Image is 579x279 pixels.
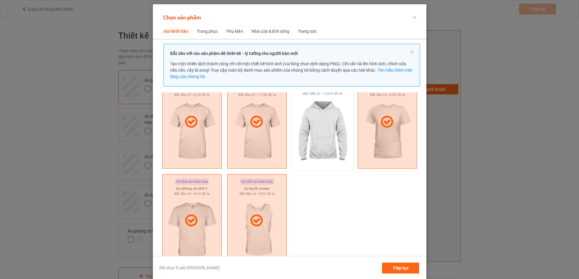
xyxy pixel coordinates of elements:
[294,96,351,168] img: regular.jpg
[382,263,419,274] div: Tiếp tục
[321,91,323,96] font: --
[302,91,320,96] font: Bắt đầu từ
[170,51,298,56] font: Bắt đầu với các sản phẩm dễ thiết kế - lý tưởng cho người bán mới
[226,29,243,34] font: Phụ kiện
[323,91,342,96] font: 15,00 đô la
[164,29,188,34] font: Gói khởi đầu
[251,29,289,34] font: Nhà cửa & Đời sống
[170,61,406,73] font: Tạo một chiến dịch thành công chỉ với một thiết kế hình ảnh (vui lòng chọn định dạng PNG). Chỉ cầ...
[196,29,218,34] font: Trang phục
[170,68,412,79] a: Tìm hiểu thêm trên blog của chúng tôi.
[159,265,220,270] font: Đã chọn 5 sản [PERSON_NAME]
[163,14,201,21] font: Chọn sản phẩm
[298,29,316,34] font: Trang sức
[392,266,408,270] font: Tiếp tục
